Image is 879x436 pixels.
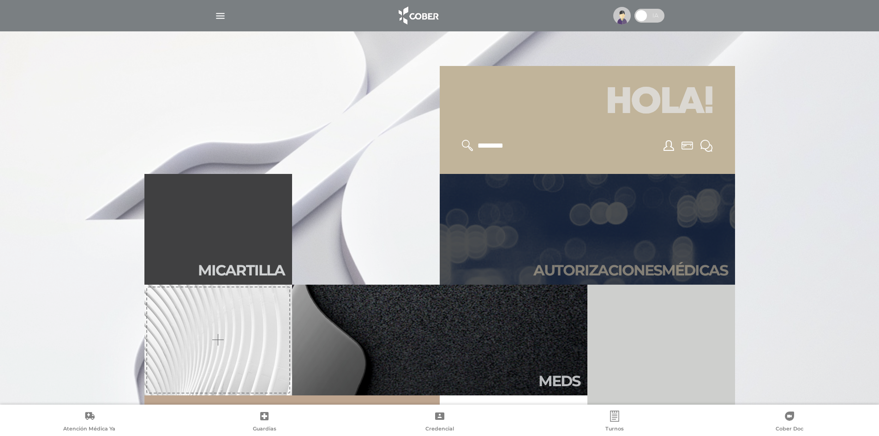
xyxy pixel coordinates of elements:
a: Guardias [177,411,352,434]
h2: Mi car tilla [198,262,285,279]
img: Cober_menu-lines-white.svg [215,10,226,22]
a: Cober Doc [702,411,877,434]
a: Credencial [352,411,527,434]
h1: Hola! [451,77,724,129]
span: Turnos [605,425,624,434]
span: Atención Médica Ya [63,425,115,434]
a: Autorizacionesmédicas [440,174,735,285]
span: Cober Doc [776,425,803,434]
a: Turnos [527,411,702,434]
h2: Meds [538,372,580,390]
a: Atención Médica Ya [2,411,177,434]
span: Guardias [253,425,276,434]
img: logo_cober_home-white.png [394,5,442,27]
a: Meds [292,285,587,395]
img: profile-placeholder.svg [613,7,631,24]
a: Micartilla [144,174,292,285]
span: Credencial [425,425,454,434]
h2: Autori zaciones médicas [533,262,728,279]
